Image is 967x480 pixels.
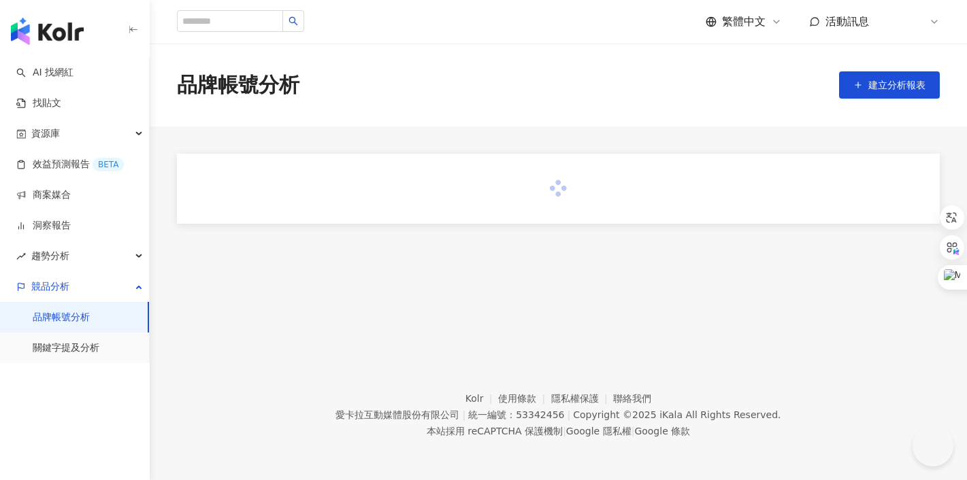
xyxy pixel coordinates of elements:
[573,409,781,420] div: Copyright © 2025 All Rights Reserved.
[16,158,124,171] a: 效益預測報告BETA
[33,311,90,324] a: 品牌帳號分析
[177,71,299,99] div: 品牌帳號分析
[427,423,690,439] span: 本站採用 reCAPTCHA 保護機制
[659,409,683,420] a: iKala
[33,341,99,355] a: 關鍵字提及分析
[634,426,690,436] a: Google 條款
[289,16,298,26] span: search
[913,426,953,466] iframe: Help Scout Beacon - Open
[551,393,614,404] a: 隱私權保護
[16,66,73,80] a: searchAI 找網紅
[632,426,635,436] span: |
[31,118,60,149] span: 資源庫
[335,409,459,420] div: 愛卡拉互動媒體股份有限公司
[462,409,465,420] span: |
[498,393,551,404] a: 使用條款
[16,252,26,261] span: rise
[563,426,566,436] span: |
[722,14,766,29] span: 繁體中文
[11,18,84,45] img: logo
[31,241,69,271] span: 趨勢分析
[567,409,570,420] span: |
[465,393,498,404] a: Kolr
[16,97,61,110] a: 找貼文
[613,393,651,404] a: 聯絡我們
[16,188,71,202] a: 商案媒合
[566,426,632,436] a: Google 隱私權
[839,71,940,99] button: 建立分析報表
[468,409,564,420] div: 統一編號：53342456
[825,15,869,28] span: 活動訊息
[16,219,71,233] a: 洞察報告
[868,80,925,90] span: 建立分析報表
[31,271,69,302] span: 競品分析
[906,14,913,29] span: K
